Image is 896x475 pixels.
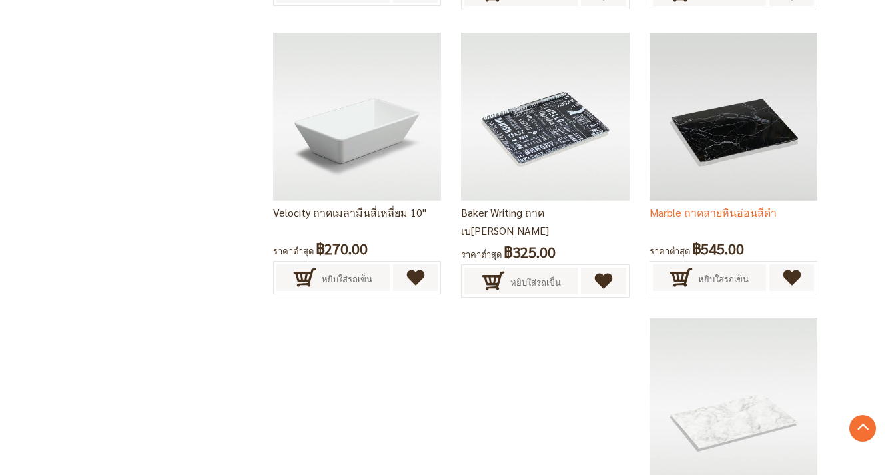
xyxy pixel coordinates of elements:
a: Velocity ถาดเมลามีนสี่เหลี่ยม 10" [273,205,426,219]
img: Marble ถาดลายหินอ่อนสีดำ [650,33,817,201]
button: หยิบใส่รถเข็น [276,264,390,291]
span: ราคาต่ำสุด [273,245,314,256]
span: หยิบใส่รถเข็น [698,264,749,294]
span: ฿545.00 [692,236,744,261]
a: Go to Top [849,415,876,442]
a: Velocity ถาดเมลามีนสี่เหลี่ยม 10" [273,109,441,121]
a: Baker Writing ถาดเบ[PERSON_NAME] [461,205,549,238]
span: หยิบใส่รถเข็น [510,268,561,297]
button: หยิบใส่รถเข็น [464,268,578,294]
a: Marble ถาดลายหินอ่อนสีดำ [650,205,777,219]
span: ราคาต่ำสุด [461,248,502,260]
a: เพิ่มไปยังรายการโปรด [581,268,626,294]
img: Velocity ถาดเมลามีนสี่เหลี่ยม 10" [273,33,441,201]
span: ราคาต่ำสุด [650,245,690,256]
button: หยิบใส่รถเข็น [653,264,766,291]
a: เพิ่มไปยังรายการโปรด [769,264,815,291]
a: เพิ่มไปยังรายการโปรด [393,264,438,291]
a: marble serving platter, Sushi board, serveware, melamine board, unique serving platters, serving ... [650,394,817,406]
a: Marble ถาดลายหินอ่อนสีดำ [650,109,817,121]
span: หยิบใส่รถเข็น [322,264,372,294]
a: food tray, food serving tray, bakery tray, melamine tray, ถาดใส่อาหาร, ถาดสี่เหลี่ยม, ถาดเสริฟอาห... [461,109,629,121]
span: ฿270.00 [316,236,368,261]
span: ฿325.00 [504,240,556,264]
img: food tray, food serving tray, bakery tray, melamine tray, ถาดใส่อาหาร, ถาดสี่เหลี่ยม, ถาดเสริฟอาห... [461,33,629,201]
